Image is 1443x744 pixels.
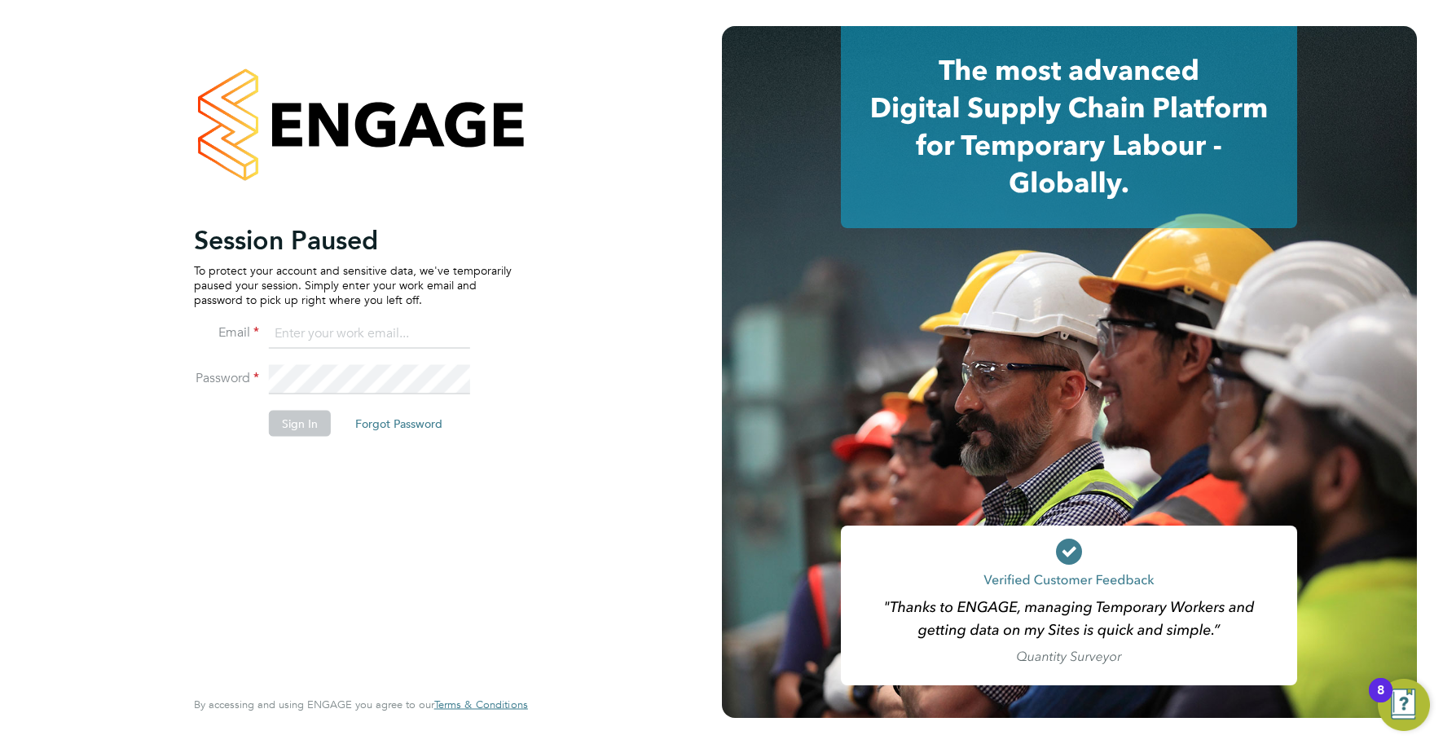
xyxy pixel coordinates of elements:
div: 8 [1377,690,1384,711]
button: Open Resource Center, 8 new notifications [1378,679,1430,731]
span: By accessing and using ENGAGE you agree to our [194,698,528,711]
h2: Session Paused [194,223,512,256]
label: Password [194,369,259,386]
p: To protect your account and sensitive data, we've temporarily paused your session. Simply enter y... [194,262,512,307]
input: Enter your work email... [269,319,470,349]
button: Forgot Password [342,410,455,436]
label: Email [194,324,259,341]
button: Sign In [269,410,331,436]
a: Terms & Conditions [434,698,528,711]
